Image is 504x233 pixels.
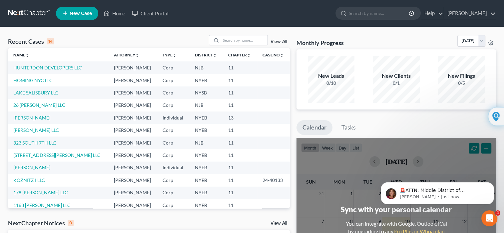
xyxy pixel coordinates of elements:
[157,162,189,174] td: Individual
[13,115,50,121] a: [PERSON_NAME]
[68,220,74,226] div: 0
[157,74,189,86] td: Corp
[163,52,177,57] a: Typeunfold_more
[280,53,284,57] i: unfold_more
[157,149,189,161] td: Corp
[13,140,57,146] a: 323 SOUTH 7TH LLC
[190,124,223,136] td: NYEB
[109,99,158,111] td: [PERSON_NAME]
[109,74,158,86] td: [PERSON_NAME]
[270,39,287,44] a: View All
[109,149,158,161] td: [PERSON_NAME]
[109,174,158,186] td: [PERSON_NAME]
[13,65,82,70] a: HUNTERDON DEVELOPERS LLC
[373,72,420,80] div: New Clients
[438,72,485,80] div: New Filings
[47,38,54,44] div: 14
[349,7,410,19] input: Search by name...
[223,86,257,99] td: 11
[190,99,223,111] td: NJB
[13,127,59,133] a: [PERSON_NAME] LLC
[223,99,257,111] td: 11
[109,162,158,174] td: [PERSON_NAME]
[109,111,158,124] td: [PERSON_NAME]
[13,165,50,170] a: [PERSON_NAME]
[157,174,189,186] td: Corp
[100,7,129,19] a: Home
[70,11,92,16] span: New Case
[8,219,74,227] div: NextChapter Notices
[296,39,344,47] h3: Monthly Progress
[223,61,257,74] td: 11
[371,168,504,215] iframe: Intercom notifications message
[13,52,29,57] a: Nameunfold_more
[228,52,251,57] a: Chapterunfold_more
[444,7,496,19] a: [PERSON_NAME]
[223,149,257,161] td: 11
[157,99,189,111] td: Corp
[190,86,223,99] td: NYSB
[25,53,29,57] i: unfold_more
[247,53,251,57] i: unfold_more
[262,52,284,57] a: Case Nounfold_more
[13,177,45,183] a: KOZNITZ I LLC
[308,72,354,80] div: New Leads
[438,80,485,86] div: 0/5
[157,137,189,149] td: Corp
[13,77,53,83] a: HOMING NYC LLC
[341,204,452,215] div: Sync with your personal calendar
[13,190,68,195] a: 178 [PERSON_NAME] LLC
[114,52,139,57] a: Attorneyunfold_more
[308,80,354,86] div: 0/10
[190,162,223,174] td: NYEB
[109,124,158,136] td: [PERSON_NAME]
[223,137,257,149] td: 11
[190,187,223,199] td: NYEB
[335,120,362,135] a: Tasks
[173,53,177,57] i: unfold_more
[109,187,158,199] td: [PERSON_NAME]
[190,174,223,186] td: NYEB
[223,124,257,136] td: 11
[223,174,257,186] td: 11
[157,86,189,99] td: Corp
[223,162,257,174] td: 11
[296,120,332,135] a: Calendar
[223,187,257,199] td: 11
[13,152,101,158] a: [STREET_ADDRESS][PERSON_NAME] LLC
[221,35,267,45] input: Search by name...
[481,210,497,226] iframe: Intercom live chat
[190,199,223,211] td: NYEB
[129,7,172,19] a: Client Portal
[157,199,189,211] td: Corp
[190,74,223,86] td: NYEB
[223,199,257,211] td: 11
[13,90,59,95] a: LAKE SALISBURY LLC
[495,210,500,216] span: 4
[157,111,189,124] td: Individual
[109,137,158,149] td: [PERSON_NAME]
[157,187,189,199] td: Corp
[109,61,158,74] td: [PERSON_NAME]
[190,137,223,149] td: NJB
[257,174,290,186] td: 24-40133
[13,202,71,208] a: 1163 [PERSON_NAME] LLC
[190,111,223,124] td: NYEB
[8,37,54,45] div: Recent Cases
[13,102,65,108] a: 26 [PERSON_NAME] LLC
[190,149,223,161] td: NYEB
[157,61,189,74] td: Corp
[223,74,257,86] td: 11
[190,61,223,74] td: NJB
[223,111,257,124] td: 13
[213,53,217,57] i: unfold_more
[157,124,189,136] td: Corp
[109,86,158,99] td: [PERSON_NAME]
[270,221,287,226] a: View All
[373,80,420,86] div: 0/1
[135,53,139,57] i: unfold_more
[109,199,158,211] td: [PERSON_NAME]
